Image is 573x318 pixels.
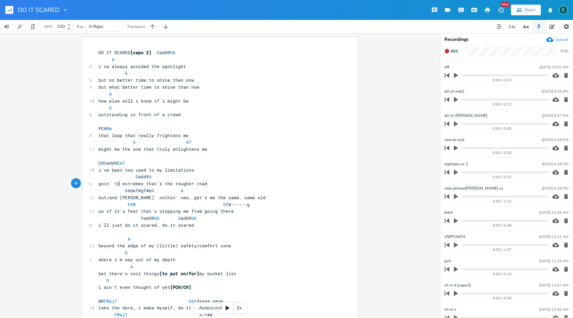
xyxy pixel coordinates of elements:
span: but no better time to shine than now [98,77,194,83]
span: A [112,56,114,62]
span: DO IT SCARED [18,7,59,13]
span: BR cdaaaa aege [98,298,223,304]
div: 0:00 / 0:48 [456,224,549,227]
span: f#------g [98,201,250,207]
span: where i'm way out of my depth [98,257,175,263]
span: CH add9 [98,160,125,166]
span: D [136,174,138,180]
div: 0:00 [560,49,568,53]
span: might be the one that truly enlightens me [98,146,207,152]
div: 3x [233,302,245,314]
div: [DATE] 12:07 AM [539,283,568,287]
span: G [152,188,154,194]
div: 0:00 / 0:11 [456,103,549,106]
button: Upload [546,36,568,43]
span: D [178,215,181,221]
div: 0:00 / 1:14 [456,199,549,203]
span: but/and [PERSON_NAME]' nothin' new, get's me the same, same old [98,195,266,200]
span: pch [444,258,451,264]
span: goin' to extremes that's the tougher road [98,181,207,187]
span: new br end [444,137,464,143]
span: add9 add9 [98,215,199,221]
span: A [109,91,112,97]
span: A [130,264,133,270]
span: br/ch [444,209,453,216]
div: Recordings [444,37,569,42]
span: beyond the edge of my (little) safety/comfort zone [98,243,231,249]
span: but what better time to shine than now [98,84,199,90]
span: G [125,70,128,76]
span: [to put on/for] [159,271,199,277]
div: [DATE] 10:01 PM [540,65,568,69]
div: [DATE] 9:37 PM [542,114,568,118]
span: A [181,188,183,194]
span: Rec [451,49,458,54]
span: i ain't even thought of yet [98,284,191,290]
div: Transpose [127,25,145,29]
button: Share [511,5,541,15]
span: so if it's fear that's stopping me from going there [98,208,234,214]
div: [DATE] 12:36 AM [539,211,568,214]
span: F#M [128,201,136,207]
span: ch in e [444,306,456,313]
span: A [128,236,130,242]
span: D [157,49,159,55]
span: G [133,139,136,145]
span: Em7 [117,160,125,166]
div: [DATE] 12:18 AM [539,259,568,263]
span: D [104,160,106,166]
span: alt ch [PERSON_NAME] [444,113,487,119]
span: ddef#gf#e [98,188,183,194]
div: 0:00 / 0:40 [456,296,549,300]
span: ch in d [capo2] [444,282,471,288]
span: A7 [186,139,191,145]
div: Key [77,25,84,29]
span: riff [444,64,449,70]
div: edenmusic [559,6,568,14]
span: A [149,174,152,180]
div: 0:00 / 0:24 [456,272,549,276]
div: 0:00 / 0:22 [456,78,549,82]
div: 0:00 / 1:07 [456,248,549,252]
span: Bm [106,125,112,131]
span: i'll just do it scared, do it scared [98,222,194,228]
div: 0:00 / 0:30 [456,151,549,155]
div: [DATE] 6:39 PM [542,162,568,166]
span: f#e [98,312,213,318]
span: VS/PCH/CH [444,234,465,240]
span: FMaj7 [104,298,117,304]
span: that leap that really frightens me [98,132,189,138]
span: G [106,277,109,283]
span: alt ch mel2 [444,88,464,95]
span: how else will i know if i might be [98,98,189,104]
div: [DATE] 6:36 PM [542,187,568,190]
span: D [141,215,144,221]
span: [PCH/CH] [170,284,191,290]
span: FMaj7 [114,312,128,318]
span: take the dare, i make myself, do it scared [98,305,210,311]
span: i've always avoided the spotlight [98,63,186,69]
span: PCH [98,125,120,131]
button: Rec [442,46,461,56]
span: A7 [199,312,205,318]
div: 0:00 / 0:40 [456,127,549,130]
div: Upload [555,37,568,42]
span: outstanding in front of a crowd [98,112,181,118]
div: [DATE] 9:39 PM [542,90,568,93]
div: [DATE] 12:21 AM [539,235,568,239]
span: D [125,188,128,194]
span: G6 [154,215,159,221]
div: 0:00 / 0:31 [456,175,549,179]
div: [DATE] 6:59 PM [542,138,568,142]
span: i've been too used to my limitations [98,167,194,173]
span: G [125,250,128,256]
span: A Major [89,24,103,30]
span: add9 [98,174,152,180]
span: G6 [189,298,194,304]
div: BPM [44,25,52,29]
button: New [494,4,507,16]
span: G6 [191,215,197,221]
span: bet there's cool things my bucket list [98,271,236,277]
div: [DATE] 12:00 AM [539,308,568,311]
span: G6 [170,49,175,55]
